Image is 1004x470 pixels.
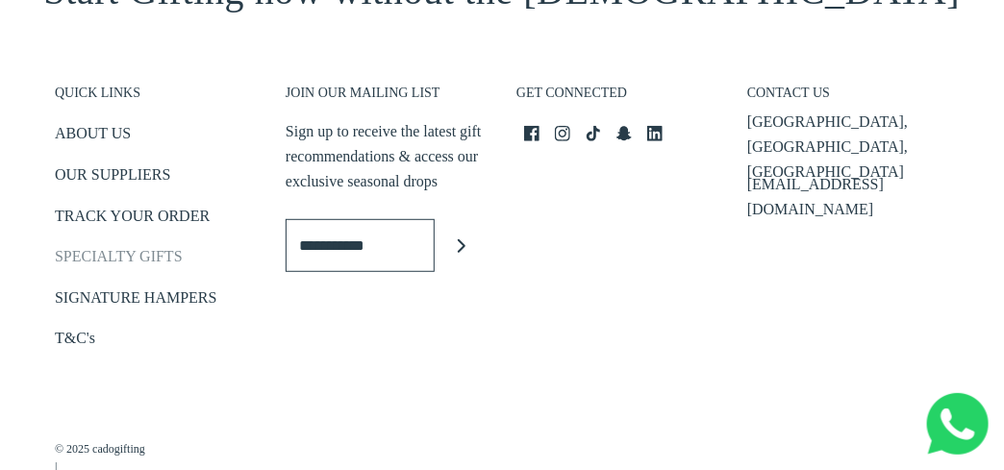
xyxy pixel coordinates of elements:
[55,204,210,235] a: TRACK YOUR ORDER
[55,121,131,153] a: ABOUT US
[435,219,488,272] button: Join
[747,172,949,221] p: [EMAIL_ADDRESS][DOMAIN_NAME]
[55,162,170,194] a: OUR SUPPLIERS
[55,440,149,458] a: © 2025 cadogifting
[55,285,216,317] a: SIGNATURE HAMPERS
[488,160,579,175] span: Number of gifts
[927,393,989,455] img: Whatsapp
[488,81,583,96] span: Company name
[55,326,95,358] a: T&C's
[286,85,488,111] h3: JOIN OUR MAILING LIST
[55,85,257,111] h3: QUICK LINKS
[286,119,488,193] p: Sign up to receive the latest gift recommendations & access our exclusive seasonal drops
[747,110,949,184] p: [GEOGRAPHIC_DATA], [GEOGRAPHIC_DATA], [GEOGRAPHIC_DATA]
[516,85,718,111] h3: GET CONNECTED
[55,244,183,276] a: SPECIALTY GIFTS
[747,85,949,111] h3: CONTACT US
[488,2,550,17] span: Last name
[286,219,435,272] input: Enter email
